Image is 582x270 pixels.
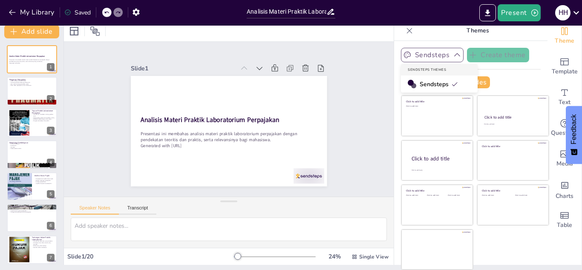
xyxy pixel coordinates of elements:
div: Click to add title [482,144,543,148]
span: Questions [551,128,579,138]
div: Click to add text [406,105,467,107]
div: Click to add text [482,195,509,197]
p: [PERSON_NAME] dengan rekan-rekan [32,119,55,120]
span: Charts [556,192,573,201]
div: 3 [47,127,55,134]
p: Keterampilan analisis dan problem solving [32,117,55,119]
div: Saved [64,9,91,17]
p: Simulasi [9,146,55,148]
div: 3 [7,109,57,137]
button: Export to PowerPoint [479,4,496,21]
span: Text [559,98,570,107]
p: Pengantar Perpajakan [9,78,55,81]
p: Pemahaman mendalam tentang aplikasi teori [32,114,55,117]
div: Click to add text [406,195,425,197]
div: 5 [7,172,57,200]
button: Feedback - Show survey [566,106,582,164]
p: Tantangan dalam Praktik Laboratorium [32,236,55,241]
div: 1 [7,45,57,73]
div: 24 % [324,253,345,261]
p: Melihat tantangan perpajakan [35,180,55,181]
button: Speaker Notes [71,205,119,215]
strong: Analisis Materi Praktik Laboratorium Perpajakan [9,55,45,58]
span: Feedback [570,114,578,144]
div: Layout [67,24,81,38]
p: Keterampilan analisis [9,148,55,150]
div: Click to add text [427,195,446,197]
div: Click to add title [406,189,467,192]
p: Penggunaan perangkat lunak perpajakan [9,212,55,213]
div: Add images, graphics, shapes or video [547,143,582,174]
span: Theme [555,36,574,46]
span: Template [552,67,578,76]
p: Pemahaman regulasi perpajakan [9,210,55,212]
div: 4 [47,159,55,166]
button: H H [555,4,570,21]
div: 6 [7,204,57,232]
div: 5 [47,190,55,198]
p: Perhitungan pajak [9,207,55,209]
p: Strategi perusahaan [35,181,55,183]
span: Sendsteps [420,80,458,88]
p: Penerapan teori pada situasi nyata [35,178,55,180]
div: 7 [47,254,55,261]
div: 4 [7,140,57,168]
button: Create theme [467,48,529,62]
span: Position [90,26,100,36]
p: Presentasi ini membahas analisis materi praktik laboratorium perpajakan dengan pendekatan teoriti... [158,55,271,205]
p: Pajak sebagai kontribusi wajib [9,80,55,81]
p: Dasar-dasar perpajakan untuk mahasiswa [9,84,55,86]
div: Click to add title [482,189,543,192]
div: Click to add title [412,155,466,163]
span: Media [556,159,573,168]
div: Change the overall theme [547,20,582,51]
strong: Analisis Materi Praktik Laboratorium Perpajakan [173,45,262,163]
p: Metodologi Pembelajaran [9,142,55,144]
p: Analisis Kasus Pajak [35,174,55,177]
p: Themes [416,20,539,41]
p: Diskusi kelompok [9,143,55,145]
p: Situasi yang tidak terduga [32,245,55,247]
div: 1 [47,63,55,71]
button: Transcript [119,205,157,215]
span: Single View [359,253,389,260]
div: 2 [47,95,55,103]
span: Table [557,221,572,230]
p: Alat untuk mencapai keadilan sosial [9,83,55,85]
div: Slide 1 / 20 [67,253,234,261]
div: Get real-time input from your audience [547,113,582,143]
p: Generated with [URL] [9,62,55,64]
div: 2 [7,77,57,105]
div: Click to add text [448,195,467,197]
input: Insert title [247,6,326,18]
div: Add ready made slides [547,51,582,82]
p: Penerapan teori dalam situasi yang berubah [32,242,55,245]
div: Add a table [547,205,582,235]
div: 6 [47,222,55,229]
div: Add charts and graphs [547,174,582,205]
p: Kesulitan dalam kolaborasi [32,247,55,249]
button: My Library [6,6,58,19]
div: H H [555,5,570,20]
div: Click to add title [406,100,467,103]
p: Pengalaman belajar dari praktik [32,120,55,122]
div: Click to add body [412,169,465,171]
button: Present [498,4,540,21]
div: Sendsteps Themes [401,64,478,75]
p: Implikasi keputusan perpajakan [35,183,55,184]
div: Click to add text [484,123,541,125]
div: Slide 1 [209,7,277,96]
button: Sendsteps [401,48,464,62]
p: Presentasi ini membahas analisis materi praktik laboratorium perpajakan dengan pendekatan teoriti... [9,59,55,62]
p: Studi kasus [9,145,55,147]
p: Pemahaman peraturan yang kompleks [32,241,55,242]
p: Pentingnya pajak dalam pembangunan [9,81,55,83]
p: Tujuan Praktik Laboratorium Perpajakan [32,110,55,114]
button: Add slide [4,25,59,38]
div: Click to add text [515,195,542,197]
div: Add text boxes [547,82,582,113]
div: Click to add title [484,115,541,120]
div: 7 [7,235,57,264]
p: Pelaporan pajak [9,208,55,210]
p: Keterampilan Praktis yang Diperoleh [9,205,55,208]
